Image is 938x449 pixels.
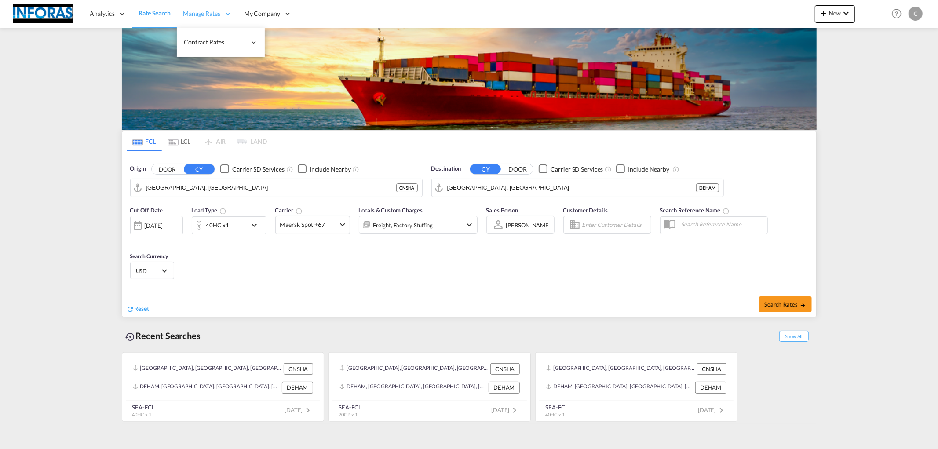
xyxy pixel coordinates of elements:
[249,220,264,230] md-icon: icon-chevron-down
[133,363,281,375] div: CNSHA, Shanghai, China, Greater China & Far East Asia, Asia Pacific
[328,352,531,422] recent-search-card: [GEOGRAPHIC_DATA], [GEOGRAPHIC_DATA], [GEOGRAPHIC_DATA], [GEOGRAPHIC_DATA] & [GEOGRAPHIC_DATA], [...
[339,382,486,393] div: DEHAM, Hamburg, Germany, Western Europe, Europe
[563,207,608,214] span: Customer Details
[818,10,851,17] span: New
[219,208,226,215] md-icon: icon-information-outline
[280,220,337,229] span: Maersk Spot +67
[339,363,488,375] div: CNSHA, Shanghai, China, Greater China & Far East Asia, Asia Pacific
[130,216,183,234] div: [DATE]
[131,179,422,197] md-input-container: Shanghai, CNSHA
[539,164,603,174] md-checkbox: Checkbox No Ink
[535,352,737,422] recent-search-card: [GEOGRAPHIC_DATA], [GEOGRAPHIC_DATA], [GEOGRAPHIC_DATA], [GEOGRAPHIC_DATA] & [GEOGRAPHIC_DATA], [...
[139,9,171,17] span: Rate Search
[779,331,808,342] span: Show All
[127,131,162,151] md-tab-item: FCL
[815,5,855,23] button: icon-plus 400-fgNewicon-chevron-down
[127,131,267,151] md-pagination-wrapper: Use the left and right arrow keys to navigate between tabs
[244,9,280,18] span: My Company
[489,382,520,393] div: DEHAM
[284,363,313,375] div: CNSHA
[470,164,501,174] button: CY
[339,412,358,417] span: 20GP x 1
[122,28,817,130] img: LCL+%26+FCL+BACKGROUND.png
[909,7,923,21] div: C
[605,166,612,173] md-icon: Unchecked: Search for CY (Container Yard) services for all selected carriers.Checked : Search for...
[192,216,266,234] div: 40HC x1icon-chevron-down
[505,219,552,231] md-select: Sales Person: Christiane Bender
[125,332,136,342] md-icon: icon-backup-restore
[127,304,150,314] div: icon-refreshReset
[145,222,163,230] div: [DATE]
[432,179,723,197] md-input-container: Hamburg, DEHAM
[184,164,215,174] button: CY
[800,302,806,308] md-icon: icon-arrow-right
[696,183,719,192] div: DEHAM
[841,8,851,18] md-icon: icon-chevron-down
[286,166,293,173] md-icon: Unchecked: Search for CY (Container Yard) services for all selected carriers.Checked : Search for...
[764,301,807,308] span: Search Rates
[184,38,246,47] span: Contract Rates
[353,166,360,173] md-icon: Unchecked: Ignores neighbouring ports when fetching rates.Checked : Includes neighbouring ports w...
[130,234,137,245] md-datepicker: Select
[122,326,204,346] div: Recent Searches
[759,296,812,312] button: Search Ratesicon-arrow-right
[339,403,361,411] div: SEA-FCL
[510,405,520,416] md-icon: icon-chevron-right
[698,406,726,413] span: [DATE]
[546,363,695,375] div: CNSHA, Shanghai, China, Greater China & Far East Asia, Asia Pacific
[232,165,285,174] div: Carrier SD Services
[359,207,423,214] span: Locals & Custom Charges
[130,207,163,214] span: Cut Off Date
[582,218,648,231] input: Enter Customer Details
[396,183,418,192] div: CNSHA
[889,6,904,21] span: Help
[162,131,197,151] md-tab-item: LCL
[130,164,146,173] span: Origin
[551,165,603,174] div: Carrier SD Services
[298,164,351,174] md-checkbox: Checkbox No Ink
[206,219,229,231] div: 40HC x1
[132,403,155,411] div: SEA-FCL
[130,253,168,259] span: Search Currency
[723,208,730,215] md-icon: Your search will be saved by the below given name
[697,363,726,375] div: CNSHA
[546,412,565,417] span: 40HC x 1
[660,207,730,214] span: Search Reference Name
[491,406,520,413] span: [DATE]
[310,165,351,174] div: Include Nearby
[502,164,533,174] button: DOOR
[192,207,226,214] span: Load Type
[90,9,115,18] span: Analytics
[177,28,265,57] div: Contract Rates
[183,9,220,18] span: Manage Rates
[628,165,669,174] div: Include Nearby
[546,403,568,411] div: SEA-FCL
[695,382,726,393] div: DEHAM
[132,412,151,417] span: 40HC x 1
[447,181,696,194] input: Search by Port
[716,405,727,416] md-icon: icon-chevron-right
[818,8,829,18] md-icon: icon-plus 400-fg
[506,222,551,229] div: [PERSON_NAME]
[373,219,433,231] div: Freight Factory Stuffing
[282,382,313,393] div: DEHAM
[135,305,150,312] span: Reset
[616,164,669,174] md-checkbox: Checkbox No Ink
[135,264,169,277] md-select: Select Currency: $ USDUnited States Dollar
[672,166,679,173] md-icon: Unchecked: Ignores neighbouring ports when fetching rates.Checked : Includes neighbouring ports w...
[303,405,314,416] md-icon: icon-chevron-right
[127,305,135,313] md-icon: icon-refresh
[464,219,475,230] md-icon: icon-chevron-down
[285,406,313,413] span: [DATE]
[152,164,182,174] button: DOOR
[275,207,303,214] span: Carrier
[490,363,520,375] div: CNSHA
[13,4,73,24] img: eff75c7098ee11eeb65dd1c63e392380.jpg
[296,208,303,215] md-icon: The selected Trucker/Carrierwill be displayed in the rate results If the rates are from another f...
[220,164,285,174] md-checkbox: Checkbox No Ink
[546,382,693,393] div: DEHAM, Hamburg, Germany, Western Europe, Europe
[136,267,161,275] span: USD
[146,181,396,194] input: Search by Port
[133,382,280,393] div: DEHAM, Hamburg, Germany, Western Europe, Europe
